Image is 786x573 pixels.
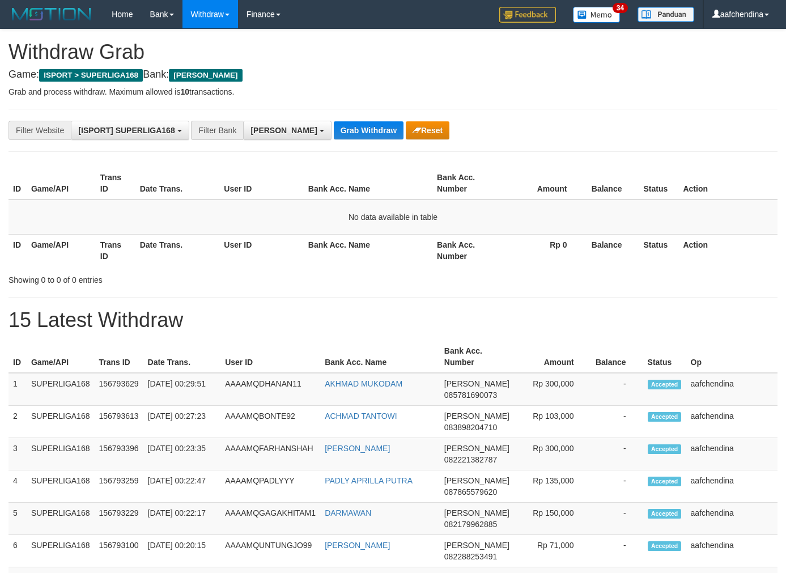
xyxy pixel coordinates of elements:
[686,535,777,567] td: aafchendina
[143,373,221,406] td: [DATE] 00:29:51
[444,476,509,485] span: [PERSON_NAME]
[39,69,143,82] span: ISPORT > SUPERLIGA168
[444,423,497,432] span: Copy 083898204710 to clipboard
[9,406,27,438] td: 2
[502,167,584,200] th: Amount
[304,167,432,200] th: Bank Acc. Name
[444,508,509,517] span: [PERSON_NAME]
[502,234,584,266] th: Rp 0
[444,541,509,550] span: [PERSON_NAME]
[678,234,777,266] th: Action
[94,470,143,503] td: 156793259
[220,373,320,406] td: AAAAMQDHANAN11
[143,341,221,373] th: Date Trans.
[143,406,221,438] td: [DATE] 00:27:23
[444,411,509,421] span: [PERSON_NAME]
[499,7,556,23] img: Feedback.jpg
[220,535,320,567] td: AAAAMQUNTUNGJO99
[643,341,686,373] th: Status
[220,503,320,535] td: AAAAMQGAGAKHITAM1
[78,126,175,135] span: [ISPORT] SUPERLIGA168
[9,86,777,97] p: Grab and process withdraw. Maximum allowed is transactions.
[591,341,643,373] th: Balance
[648,444,682,454] span: Accepted
[325,508,371,517] a: DARMAWAN
[9,341,27,373] th: ID
[514,406,591,438] td: Rp 103,000
[96,234,135,266] th: Trans ID
[96,167,135,200] th: Trans ID
[648,412,682,422] span: Accepted
[9,270,319,286] div: Showing 0 to 0 of 0 entries
[135,167,220,200] th: Date Trans.
[27,470,95,503] td: SUPERLIGA168
[9,470,27,503] td: 4
[444,520,497,529] span: Copy 082179962885 to clipboard
[220,438,320,470] td: AAAAMQFARHANSHAH
[444,444,509,453] span: [PERSON_NAME]
[94,341,143,373] th: Trans ID
[444,487,497,496] span: Copy 087865579620 to clipboard
[325,541,390,550] a: [PERSON_NAME]
[584,167,639,200] th: Balance
[191,121,243,140] div: Filter Bank
[243,121,331,140] button: [PERSON_NAME]
[9,309,777,332] h1: 15 Latest Withdraw
[432,234,502,266] th: Bank Acc. Number
[514,341,591,373] th: Amount
[27,535,95,567] td: SUPERLIGA168
[584,234,639,266] th: Balance
[94,438,143,470] td: 156793396
[94,503,143,535] td: 156793229
[27,373,95,406] td: SUPERLIGA168
[638,7,694,22] img: panduan.png
[180,87,189,96] strong: 10
[27,234,96,266] th: Game/API
[440,341,514,373] th: Bank Acc. Number
[325,379,402,388] a: AKHMAD MUKODAM
[514,373,591,406] td: Rp 300,000
[9,200,777,235] td: No data available in table
[94,373,143,406] td: 156793629
[94,406,143,438] td: 156793613
[9,373,27,406] td: 1
[514,438,591,470] td: Rp 300,000
[143,535,221,567] td: [DATE] 00:20:15
[514,470,591,503] td: Rp 135,000
[639,167,679,200] th: Status
[27,503,95,535] td: SUPERLIGA168
[686,470,777,503] td: aafchendina
[250,126,317,135] span: [PERSON_NAME]
[514,503,591,535] td: Rp 150,000
[444,455,497,464] span: Copy 082221382787 to clipboard
[135,234,220,266] th: Date Trans.
[304,234,432,266] th: Bank Acc. Name
[94,535,143,567] td: 156793100
[591,535,643,567] td: -
[9,234,27,266] th: ID
[514,535,591,567] td: Rp 71,000
[444,552,497,561] span: Copy 082288253491 to clipboard
[27,167,96,200] th: Game/API
[143,438,221,470] td: [DATE] 00:23:35
[325,444,390,453] a: [PERSON_NAME]
[325,476,413,485] a: PADLY APRILLA PUTRA
[9,6,95,23] img: MOTION_logo.png
[591,438,643,470] td: -
[613,3,628,13] span: 34
[678,167,777,200] th: Action
[686,503,777,535] td: aafchendina
[320,341,440,373] th: Bank Acc. Name
[143,470,221,503] td: [DATE] 00:22:47
[219,234,304,266] th: User ID
[71,121,189,140] button: [ISPORT] SUPERLIGA168
[9,69,777,80] h4: Game: Bank:
[639,234,679,266] th: Status
[220,470,320,503] td: AAAAMQPADLYYY
[591,503,643,535] td: -
[591,373,643,406] td: -
[334,121,403,139] button: Grab Withdraw
[27,341,95,373] th: Game/API
[143,503,221,535] td: [DATE] 00:22:17
[9,167,27,200] th: ID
